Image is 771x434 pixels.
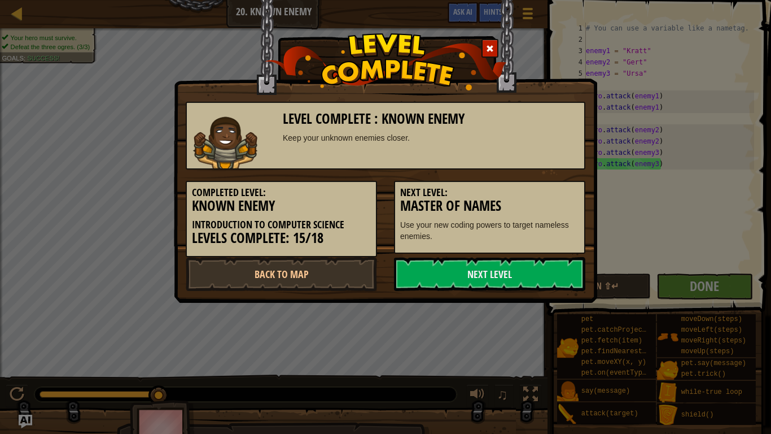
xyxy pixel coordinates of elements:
[192,219,371,231] h5: Introduction to Computer Science
[394,257,585,291] a: Next Level
[192,198,371,214] h3: Known Enemy
[400,219,579,242] p: Use your new coding powers to target nameless enemies.
[186,257,377,291] a: Back to Map
[192,187,371,198] h5: Completed Level:
[283,132,579,144] div: Keep your unknown enemies closer.
[192,231,371,246] h3: Levels Complete: 15/18
[400,198,579,214] h3: Master of Names
[283,111,579,127] h3: Level Complete : Known Enemy
[192,116,257,168] img: raider.png
[265,33,507,90] img: level_complete.png
[400,187,579,198] h5: Next Level:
